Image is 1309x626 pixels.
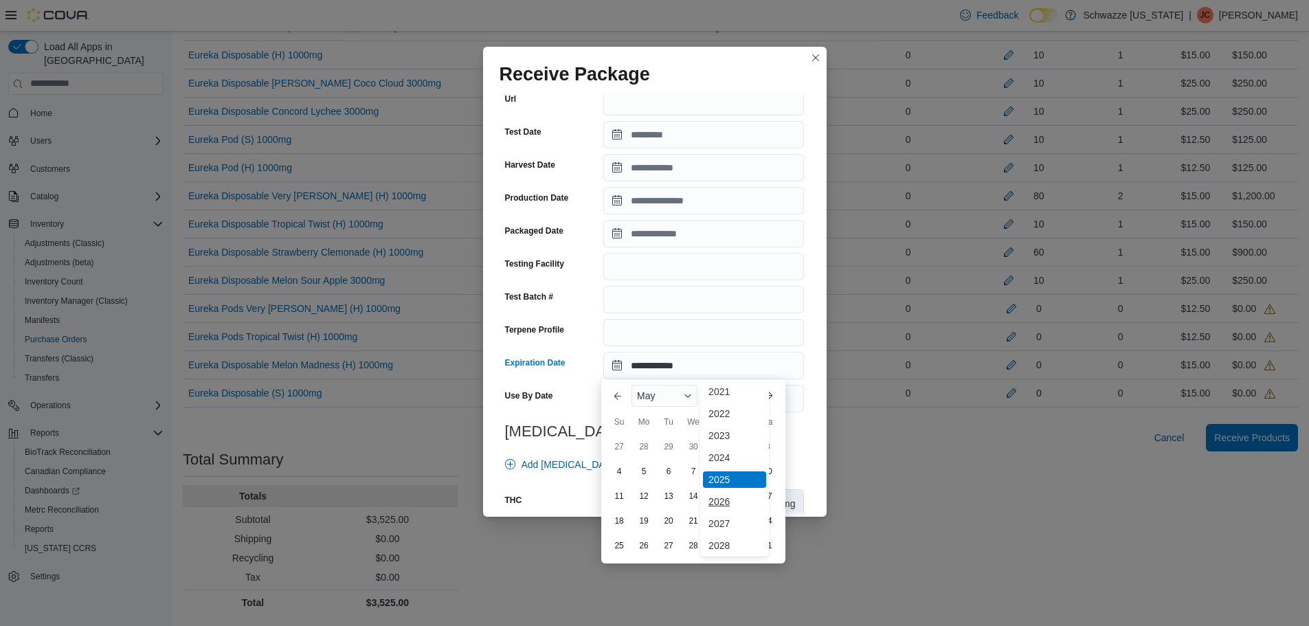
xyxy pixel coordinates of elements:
div: 2024 [703,449,766,466]
label: Production Date [505,192,569,203]
div: 2023 [703,427,766,444]
div: Button. Open the month selector. May is currently selected. [631,385,697,407]
button: Previous Month [607,385,629,407]
label: THC [505,495,522,506]
button: Add [MEDICAL_DATA] [500,451,625,478]
input: Press the down key to open a popover containing a calendar. [603,121,804,148]
div: day-13 [658,485,680,507]
div: mg [774,490,803,516]
div: 2026 [703,493,766,510]
div: day-5 [633,460,655,482]
label: Test Date [505,126,541,137]
label: Testing Facility [505,258,564,269]
input: Press the down key to enter a popover containing a calendar. Press the escape key to close the po... [603,352,804,379]
div: day-11 [608,485,630,507]
label: Url [505,93,517,104]
label: Use By Date [505,390,553,401]
div: day-6 [658,460,680,482]
div: Su [608,411,630,433]
div: Tu [658,411,680,433]
label: Harvest Date [505,159,555,170]
div: We [682,411,704,433]
div: day-27 [608,436,630,458]
div: day-20 [658,510,680,532]
button: Next month [758,385,780,407]
div: day-14 [682,485,704,507]
label: Expiration Date [505,357,566,368]
div: day-18 [608,510,630,532]
div: 2027 [703,515,766,532]
div: day-4 [608,460,630,482]
input: Press the down key to open a popover containing a calendar. [603,187,804,214]
div: day-26 [633,535,655,557]
div: May, 2025 [607,434,780,558]
label: Test Batch # [505,291,553,302]
div: 2028 [703,537,766,554]
div: day-27 [658,535,680,557]
label: Packaged Date [505,225,563,236]
input: Press the down key to open a popover containing a calendar. [603,220,804,247]
div: day-25 [608,535,630,557]
span: May [637,390,655,401]
button: Closes this modal window [807,49,824,66]
h1: Receive Package [500,63,650,85]
h3: [MEDICAL_DATA] [505,423,805,440]
div: day-7 [682,460,704,482]
span: Add [MEDICAL_DATA] [522,458,619,471]
div: 2022 [703,405,766,422]
div: day-28 [682,535,704,557]
div: day-12 [633,485,655,507]
div: day-21 [682,510,704,532]
div: day-28 [633,436,655,458]
input: Press the down key to open a popover containing a calendar. [603,154,804,181]
div: day-30 [682,436,704,458]
label: Terpene Profile [505,324,564,335]
div: 2021 [703,383,766,400]
div: day-19 [633,510,655,532]
div: 2025 [703,471,766,488]
div: day-29 [658,436,680,458]
div: Mo [633,411,655,433]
